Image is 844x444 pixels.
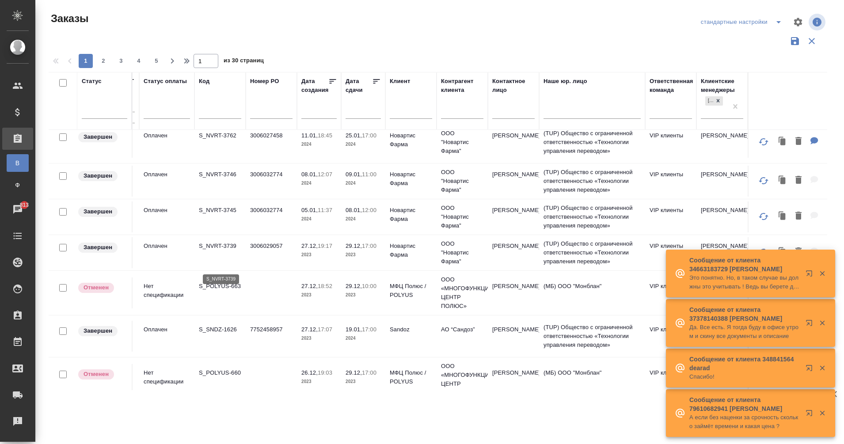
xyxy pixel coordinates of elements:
button: Клонировать [774,207,791,225]
p: 19:17 [318,243,332,249]
div: Выставляет КМ при направлении счета или после выполнения всех работ/сдачи заказа клиенту. Окончат... [77,206,127,218]
p: Завершен [84,171,112,180]
div: Ответственная команда [650,77,693,95]
div: Выставляет КМ при направлении счета или после выполнения всех работ/сдачи заказа клиенту. Окончат... [77,325,127,337]
p: 17:00 [362,326,376,333]
button: Сбросить фильтры [803,33,820,49]
td: 3006032774 [246,201,297,232]
p: S_SNDZ-1626 [199,325,241,334]
p: ООО "Новартис Фарма" [441,168,483,194]
span: 2 [96,57,110,65]
span: Посмотреть информацию [809,14,827,30]
button: Закрыть [813,319,831,327]
span: 3 [114,57,128,65]
p: 27.12, [301,326,318,333]
div: Статус оплаты [144,77,187,86]
p: 11.01, [301,132,318,139]
button: Обновить [753,131,774,152]
p: Sandoz [390,325,432,334]
p: ООО "Новартис Фарма" [441,204,483,230]
td: (TUP) Общество с ограниченной ответственностью «Технологии управления переводом» [539,319,645,354]
button: Закрыть [813,409,831,417]
td: VIP клиенты [645,321,696,352]
div: Контактное лицо [492,77,535,95]
p: 25.01, [346,132,362,139]
p: 17:07 [318,326,332,333]
p: 08.01, [301,171,318,178]
span: 813 [15,201,34,209]
p: ООО "Новартис Фарма" [441,129,483,156]
button: Открыть в новой вкладке [800,314,821,335]
span: Заказы [49,11,88,26]
button: Открыть в новой вкладке [800,404,821,425]
a: В [7,154,29,172]
button: Клонировать [774,171,791,190]
div: Дата сдачи [346,77,372,95]
button: Удалить [791,207,806,225]
p: 17:00 [362,369,376,376]
button: Клонировать [774,133,791,151]
p: 10:00 [362,283,376,289]
button: Сохранить фильтры [787,33,803,49]
p: 26.12, [301,369,318,376]
td: VIP клиенты [645,166,696,197]
td: [PERSON_NAME] [488,127,539,158]
p: Да. Все есть. Я тогда буду в офисе утром и скину все документы и описание [689,323,800,341]
p: 2023 [301,250,337,259]
button: Закрыть [813,364,831,372]
p: Это понятно. Но, в таком случае вы должны это учитывать ! Ведь вы берете деньги за сроки, а остально [689,273,800,291]
span: Ф [11,181,24,190]
p: ООО «МНОГОФУНКЦИОНАЛЬНЫЙ ЦЕНТР ПОЛЮС» [441,275,483,311]
td: (TUP) Общество с ограниченной ответственностью «Технологии управления переводом» [539,125,645,160]
p: 2023 [346,291,381,300]
p: Новартис Фарма [390,131,432,149]
span: Настроить таблицу [787,11,809,33]
p: 19.01, [346,326,362,333]
p: Отменен [84,370,109,379]
button: Обновить [753,206,774,227]
p: 2023 [346,377,381,386]
p: 2023 [301,377,337,386]
td: Оплачен [139,201,194,232]
button: Удалить [791,171,806,190]
p: 11:37 [318,207,332,213]
td: (TUP) Общество с ограниченной ответственностью «Технологии управления переводом» [539,199,645,235]
td: VIP клиенты [645,201,696,232]
div: Выставляет КМ после отмены со стороны клиента. Если уже после запуска – КМ пишет ПМу про отмену, ... [77,282,127,294]
button: Клонировать [774,243,791,261]
button: Открыть в новой вкладке [800,265,821,286]
td: [PERSON_NAME] [696,166,748,197]
td: (TUP) Общество с ограниченной ответственностью «Технологии управления переводом» [539,163,645,199]
span: из 30 страниц [224,55,264,68]
span: В [11,159,24,167]
td: Нет спецификации [139,277,194,308]
p: Сообщение от клиента 34663183729 [PERSON_NAME] [689,256,800,273]
div: Выставляет КМ после отмены со стороны клиента. Если уже после запуска – КМ пишет ПМу про отмену, ... [77,368,127,380]
div: Контрагент клиента [441,77,483,95]
p: 12:00 [362,207,376,213]
p: Завершен [84,133,112,141]
div: Клиент [390,77,410,86]
td: [PERSON_NAME] [696,201,748,232]
div: Статус [82,77,102,86]
p: ООО «МНОГОФУНКЦИОНАЛЬНЫЙ ЦЕНТР ПОЛЮС» [441,362,483,397]
button: Закрыть [813,269,831,277]
p: АО “Сандоз” [441,325,483,334]
td: (TUP) Общество с ограниченной ответственностью «Технологии управления переводом» [539,235,645,270]
div: Наше юр. лицо [544,77,587,86]
td: VIP клиенты [645,364,696,395]
td: [PERSON_NAME] [488,237,539,268]
td: 3006029057 [246,237,297,268]
span: 5 [149,57,163,65]
p: Новартис Фарма [390,206,432,224]
button: Удалить [791,133,806,151]
td: Оплачен [139,127,194,158]
button: 5 [149,54,163,68]
td: 3006032774 [246,166,297,197]
p: Отменен [84,283,109,292]
div: Клиентские менеджеры [701,77,743,95]
p: 2024 [346,215,381,224]
p: Сообщение от клиента 348841564 dearad [689,355,800,372]
button: Удалить [791,243,806,261]
p: 2023 [301,291,337,300]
